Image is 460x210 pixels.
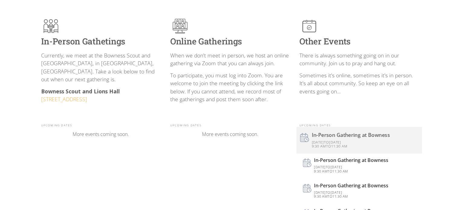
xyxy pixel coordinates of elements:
div: to [326,165,331,169]
div: In-Person Gathering at Bowness [314,157,415,163]
p: When we don't meet in person, we host an online gathering via Zoom that you can always join. [170,51,290,67]
h3: In-Person Gathetings [41,36,161,47]
a: In-Person Gathering at Bowness[DATE]to[DATE]9:30 amto11:30 am [296,127,422,153]
p: To participate, you must log into Zoom. You are welcome to join the meeting by clicking the link ... [170,71,290,103]
p: Sometimes it's online, sometimes it's in person. It's all about community. So keep an eye on all ... [299,71,419,95]
p: There is always something going on in our community. Join us to pray and hang out. [299,51,419,67]
div: to [324,139,329,144]
div: [DATE] [329,139,341,144]
div: Upcoming Dates [41,124,161,127]
div: 9:30 am [312,144,326,148]
div: 11:30 am [332,169,348,173]
div: to [328,194,332,199]
div: to [326,190,331,195]
div: [DATE] [312,139,324,144]
a: [STREET_ADDRESS] [41,95,87,103]
div: [DATE] [331,165,342,169]
div: In-Person Gathering at Bowness [314,183,415,189]
strong: Bowness Scout and Lions Hall [41,88,120,95]
div: 9:30 am [314,169,328,173]
p: Currently, we meet at the Bowness Scout and [GEOGRAPHIC_DATA], in [GEOGRAPHIC_DATA], [GEOGRAPHIC_... [41,51,161,83]
div: 11:30 am [332,194,348,199]
div: [DATE] [314,190,325,195]
h3: Online Gatherings [170,36,290,47]
div: 9:30 am [314,194,328,199]
div: [DATE] [331,190,342,195]
a: In-Person Gathering at Bowness[DATE]to[DATE]9:30 amto11:30 am [299,153,419,178]
div: In-Person Gathering at Bowness [312,132,418,138]
div: More events coming soon. [44,131,158,138]
div: More events coming soon. [173,131,287,138]
div: Upcoming Dates [170,124,290,127]
a: In-Person Gathering at Bowness[DATE]to[DATE]9:30 amto11:30 am [299,178,419,203]
div: Upcoming Dates [299,124,419,127]
div: 11:30 am [331,144,347,148]
div: to [328,169,332,173]
div: to [326,144,331,148]
h3: Other Events [299,36,419,47]
div: [DATE] [314,165,325,169]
